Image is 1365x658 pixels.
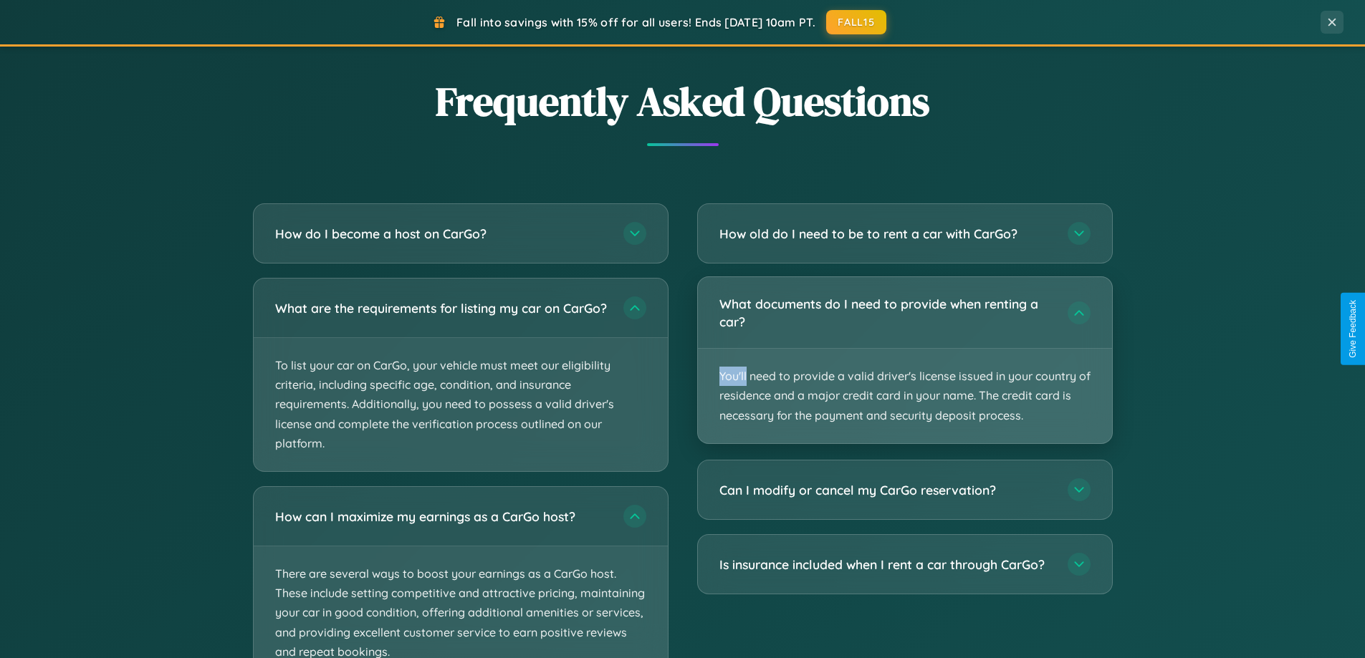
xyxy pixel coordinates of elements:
button: FALL15 [826,10,886,34]
h3: What documents do I need to provide when renting a car? [719,295,1053,330]
h3: How old do I need to be to rent a car with CarGo? [719,225,1053,243]
h3: Can I modify or cancel my CarGo reservation? [719,481,1053,499]
h3: How do I become a host on CarGo? [275,225,609,243]
h3: Is insurance included when I rent a car through CarGo? [719,556,1053,574]
div: Give Feedback [1348,300,1358,358]
span: Fall into savings with 15% off for all users! Ends [DATE] 10am PT. [456,15,815,29]
h2: Frequently Asked Questions [253,74,1113,129]
p: To list your car on CarGo, your vehicle must meet our eligibility criteria, including specific ag... [254,338,668,471]
h3: What are the requirements for listing my car on CarGo? [275,299,609,317]
p: You'll need to provide a valid driver's license issued in your country of residence and a major c... [698,349,1112,443]
h3: How can I maximize my earnings as a CarGo host? [275,508,609,526]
